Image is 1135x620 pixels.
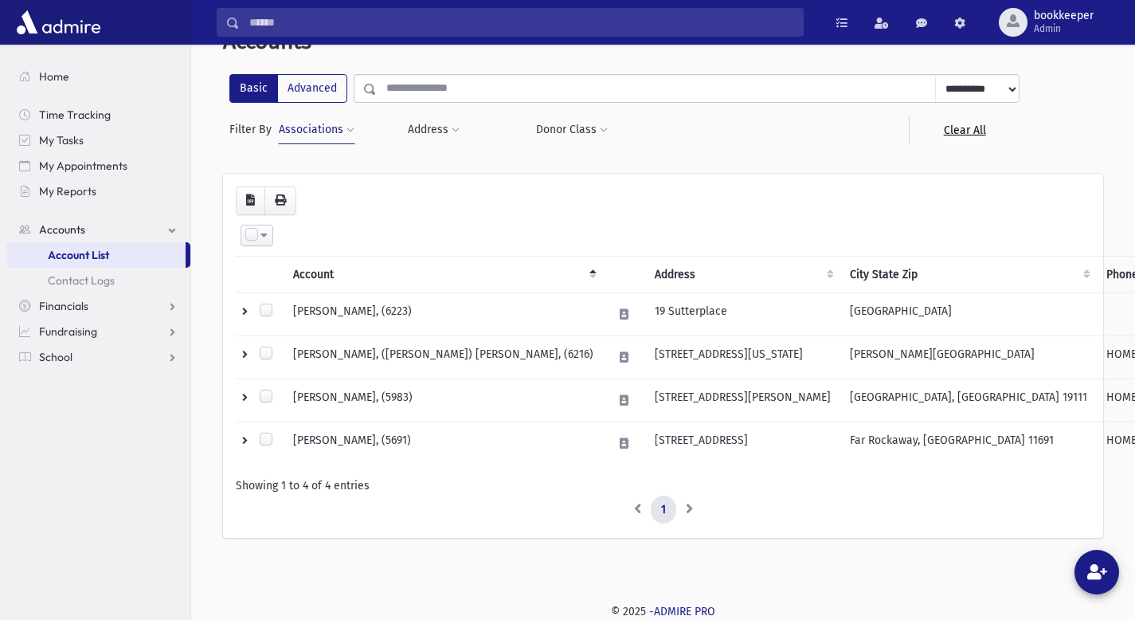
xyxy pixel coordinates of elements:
[284,292,603,336] td: [PERSON_NAME], (6223)
[840,379,1097,422] td: [GEOGRAPHIC_DATA], [GEOGRAPHIC_DATA] 19111
[229,74,278,103] label: Basic
[277,74,347,103] label: Advanced
[39,184,96,198] span: My Reports
[240,8,803,37] input: Search
[651,496,676,524] a: 1
[407,116,460,144] button: Address
[645,379,840,422] td: [STREET_ADDRESS][PERSON_NAME]
[39,350,72,364] span: School
[6,293,190,319] a: Financials
[6,102,190,128] a: Time Tracking
[6,217,190,242] a: Accounts
[840,292,1097,336] td: [GEOGRAPHIC_DATA]
[1034,22,1094,35] span: Admin
[645,336,840,379] td: [STREET_ADDRESS][US_STATE]
[39,324,97,339] span: Fundraising
[13,6,104,38] img: AdmirePro
[6,179,190,204] a: My Reports
[236,477,1090,494] div: Showing 1 to 4 of 4 entries
[645,292,840,336] td: 19 Sutterplace
[645,256,840,292] th: Address : activate to sort column ascending
[236,186,265,215] button: CSV
[645,422,840,465] td: [STREET_ADDRESS]
[284,379,603,422] td: [PERSON_NAME], (5983)
[217,603,1110,620] div: © 2025 -
[6,64,190,89] a: Home
[278,116,355,144] button: Associations
[6,344,190,370] a: School
[1034,10,1094,22] span: bookkeeper
[39,222,85,237] span: Accounts
[284,336,603,379] td: [PERSON_NAME], ([PERSON_NAME]) [PERSON_NAME], (6216)
[39,299,88,313] span: Financials
[909,116,1020,144] a: Clear All
[39,108,111,122] span: Time Tracking
[229,121,278,138] span: Filter By
[6,128,190,153] a: My Tasks
[6,242,186,268] a: Account List
[535,116,609,144] button: Donor Class
[39,159,127,173] span: My Appointments
[229,74,347,103] div: FilterModes
[6,319,190,344] a: Fundraising
[6,268,190,293] a: Contact Logs
[840,336,1097,379] td: [PERSON_NAME][GEOGRAPHIC_DATA]
[840,422,1097,465] td: Far Rockaway, [GEOGRAPHIC_DATA] 11691
[264,186,296,215] button: Print
[284,256,603,292] th: Account: activate to sort column descending
[48,273,115,288] span: Contact Logs
[654,605,715,618] a: ADMIRE PRO
[48,248,109,262] span: Account List
[840,256,1097,292] th: City State Zip : activate to sort column ascending
[6,153,190,179] a: My Appointments
[39,69,69,84] span: Home
[39,133,84,147] span: My Tasks
[284,422,603,465] td: [PERSON_NAME], (5691)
